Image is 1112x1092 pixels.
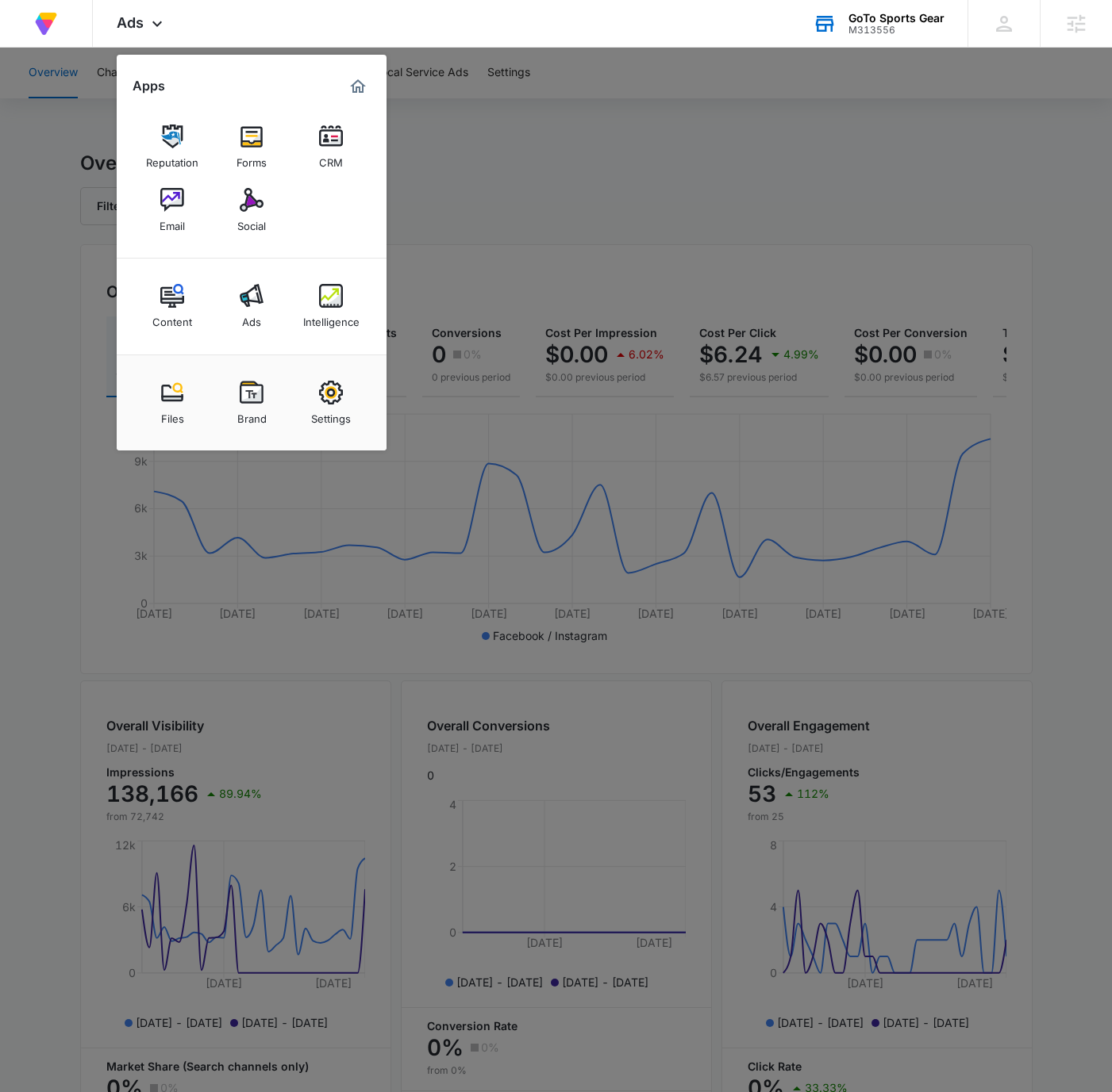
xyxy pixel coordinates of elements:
div: Domain: [DOMAIN_NAME] [41,41,175,54]
div: Settings [311,404,351,425]
div: account id [848,25,945,36]
a: Social [221,180,282,240]
span: Ads [117,14,144,31]
img: Volusion [32,10,60,38]
div: Domain Overview [60,94,142,104]
div: Keywords by Traffic [175,94,267,104]
a: Reputation [142,117,202,177]
a: Brand [221,373,282,433]
a: Settings [301,373,361,433]
div: Content [152,308,192,328]
img: tab_keywords_by_traffic_grey.svg [158,92,171,105]
div: Reputation [146,148,198,169]
a: Files [142,373,202,433]
div: Brand [237,404,267,425]
div: Email [160,212,185,232]
img: tab_domain_overview_orange.svg [43,92,56,105]
div: Files [161,404,184,425]
div: CRM [319,148,343,169]
a: Marketing 360® Dashboard [345,74,371,99]
a: Email [142,180,202,240]
a: Content [142,276,202,336]
div: Intelligence [303,308,360,328]
img: logo_orange.svg [25,25,38,38]
h2: Apps [133,79,165,94]
a: Ads [221,276,282,336]
div: Forms [237,148,267,169]
div: v 4.0.25 [44,25,78,38]
a: CRM [301,117,361,177]
div: Ads [242,308,261,328]
a: Forms [221,117,282,177]
div: account name [848,12,945,25]
a: Intelligence [301,276,361,336]
div: Social [237,212,266,232]
img: website_grey.svg [25,41,38,54]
